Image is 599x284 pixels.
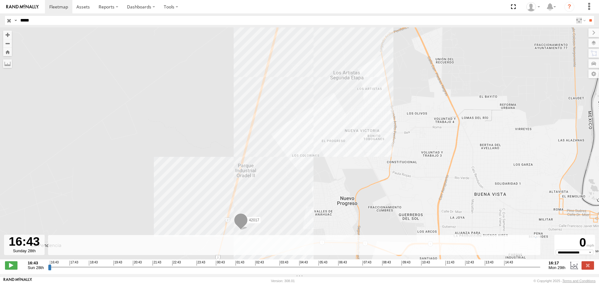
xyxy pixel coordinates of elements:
div: Caseta Laredo TX [524,2,542,12]
div: Version: 308.01 [271,279,295,283]
span: Mon 29th Sep 2025 [548,265,565,270]
span: 42017 [249,218,259,222]
span: 17:43 [70,261,78,266]
span: 03:43 [280,261,288,266]
span: 12:43 [465,261,474,266]
span: 00:43 [216,261,225,266]
label: Measure [3,59,12,68]
i: ? [564,2,574,12]
span: 10:43 [421,261,430,266]
span: 16:43 [50,261,59,266]
label: Play/Stop [5,261,17,269]
span: 14:43 [504,261,513,266]
span: 02:43 [255,261,264,266]
span: 09:43 [402,261,410,266]
span: Sun 28th Sep 2025 [28,265,44,270]
span: 05:43 [319,261,327,266]
div: 0 [555,236,594,250]
button: Zoom out [3,39,12,48]
span: 23:43 [197,261,205,266]
span: 18:43 [89,261,98,266]
strong: 16:43 [28,261,44,265]
button: Zoom Home [3,48,12,56]
strong: 16:17 [548,261,565,265]
span: 11:43 [446,261,454,266]
label: Search Filter Options [573,16,587,25]
span: 01:43 [236,261,244,266]
label: Close [582,261,594,269]
span: 21:43 [153,261,161,266]
label: Map Settings [588,70,599,78]
a: Terms and Conditions [562,279,596,283]
span: 22:43 [172,261,181,266]
span: 19:43 [114,261,122,266]
span: 08:43 [382,261,391,266]
span: 13:43 [485,261,494,266]
label: Search Query [13,16,18,25]
span: 06:43 [338,261,347,266]
a: Visit our Website [3,278,32,284]
span: 20:43 [133,261,142,266]
img: rand-logo.svg [6,5,39,9]
span: 04:43 [299,261,308,266]
span: 07:43 [363,261,371,266]
button: Zoom in [3,31,12,39]
div: © Copyright 2025 - [533,279,596,283]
